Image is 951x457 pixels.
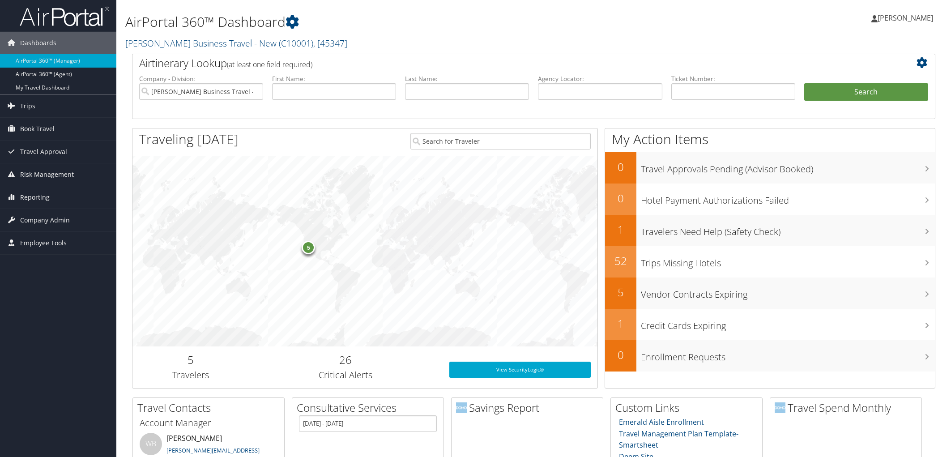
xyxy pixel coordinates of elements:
div: 5 [302,240,316,254]
a: 5Vendor Contracts Expiring [605,278,935,309]
span: Employee Tools [20,232,67,254]
a: 1Travelers Need Help (Safety Check) [605,215,935,246]
h2: 5 [139,352,242,367]
h2: 52 [605,253,636,269]
h1: AirPortal 360™ Dashboard [125,13,670,31]
h2: 0 [605,159,636,175]
input: Search for Traveler [410,133,591,149]
label: Agency Locator: [538,74,662,83]
span: Dashboards [20,32,56,54]
a: [PERSON_NAME] Business Travel - New [125,37,347,49]
h2: 0 [605,347,636,363]
a: 1Credit Cards Expiring [605,309,935,340]
label: Last Name: [405,74,529,83]
h3: Hotel Payment Authorizations Failed [641,190,935,207]
h3: Account Manager [140,417,277,429]
h1: Traveling [DATE] [139,130,239,149]
h2: Airtinerary Lookup [139,56,861,71]
a: 0Travel Approvals Pending (Advisor Booked) [605,152,935,184]
h3: Vendor Contracts Expiring [641,284,935,301]
span: [PERSON_NAME] [878,13,933,23]
span: Book Travel [20,118,55,140]
a: 0Hotel Payment Authorizations Failed [605,184,935,215]
h2: 1 [605,222,636,237]
h2: Travel Contacts [137,400,284,415]
h3: Travelers [139,369,242,381]
button: Search [804,83,928,101]
a: View SecurityLogic® [449,362,591,378]
h2: Travel Spend Monthly [775,400,921,415]
span: Risk Management [20,163,74,186]
span: Travel Approval [20,141,67,163]
a: 52Trips Missing Hotels [605,246,935,278]
h1: My Action Items [605,130,935,149]
h2: Consultative Services [297,400,444,415]
span: , [ 45347 ] [313,37,347,49]
h3: Credit Cards Expiring [641,315,935,332]
h2: 1 [605,316,636,331]
h2: 26 [256,352,436,367]
h3: Critical Alerts [256,369,436,381]
a: 0Enrollment Requests [605,340,935,372]
a: [PERSON_NAME] [871,4,942,31]
img: airportal-logo.png [20,6,109,27]
h2: 5 [605,285,636,300]
div: WB [140,433,162,455]
span: (at least one field required) [227,60,312,69]
h3: Enrollment Requests [641,346,935,363]
span: Company Admin [20,209,70,231]
label: Company - Division: [139,74,263,83]
h2: Savings Report [456,400,603,415]
h2: 0 [605,191,636,206]
a: Emerald Aisle Enrollment [619,417,704,427]
h2: Custom Links [615,400,762,415]
h3: Trips Missing Hotels [641,252,935,269]
h3: Travel Approvals Pending (Advisor Booked) [641,158,935,175]
img: domo-logo.png [456,402,467,413]
img: domo-logo.png [775,402,785,413]
h3: Travelers Need Help (Safety Check) [641,221,935,238]
span: Trips [20,95,35,117]
label: Ticket Number: [671,74,795,83]
a: Travel Management Plan Template- Smartsheet [619,429,738,450]
span: Reporting [20,186,50,209]
label: First Name: [272,74,396,83]
span: ( C10001 ) [279,37,313,49]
